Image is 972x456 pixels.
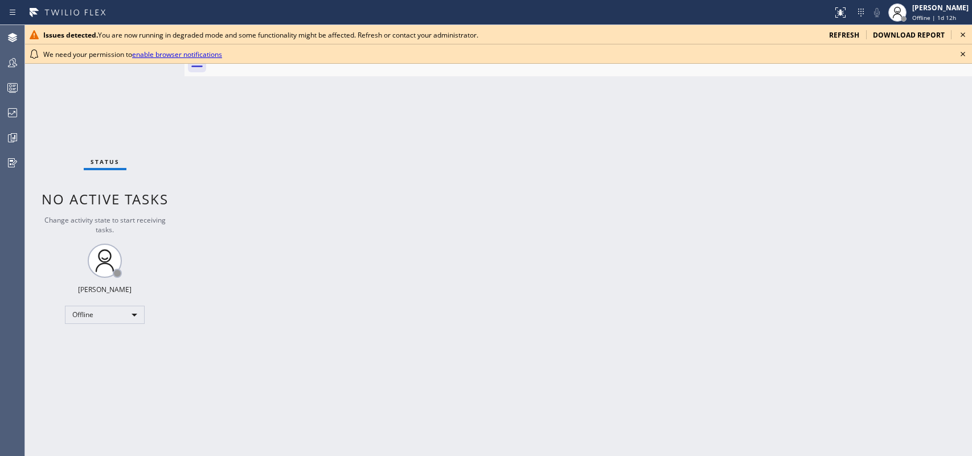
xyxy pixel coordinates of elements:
span: We need your permission to [43,50,222,59]
span: No active tasks [42,190,169,208]
div: [PERSON_NAME] [78,285,132,294]
div: You are now running in degraded mode and some functionality might be affected. Refresh or contact... [43,30,820,40]
span: Offline | 1d 12h [912,14,956,22]
span: Change activity state to start receiving tasks. [44,215,166,235]
span: download report [873,30,945,40]
a: enable browser notifications [132,50,222,59]
span: refresh [829,30,859,40]
span: Status [91,158,120,166]
div: [PERSON_NAME] [912,3,969,13]
b: Issues detected. [43,30,98,40]
div: Offline [65,306,145,324]
button: Mute [869,5,885,20]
